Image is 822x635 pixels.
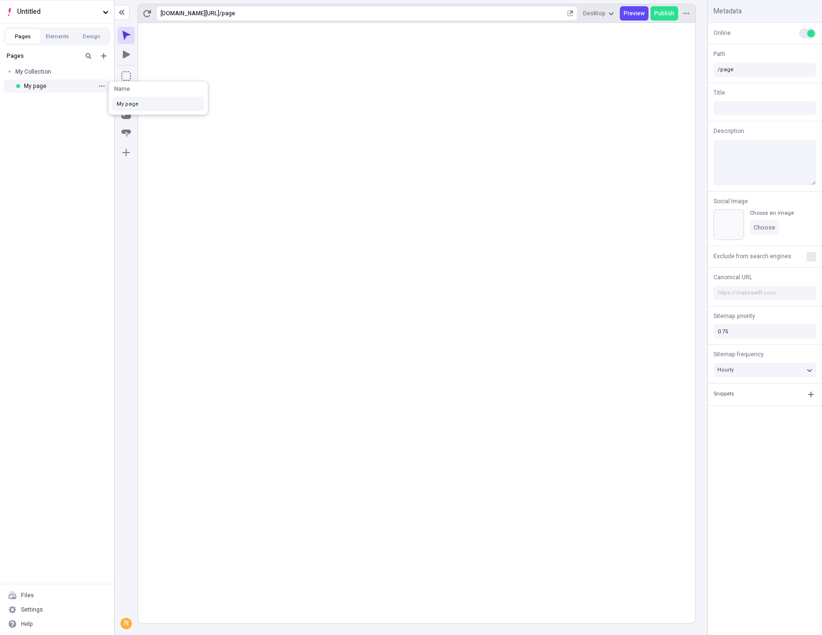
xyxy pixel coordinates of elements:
div: Snippets [714,390,734,398]
div: Pages [7,52,79,60]
div: page [222,10,565,17]
div: N [121,619,131,628]
div: / [219,10,222,17]
button: Publish [650,6,678,21]
span: Choose [754,224,775,231]
div: Choose an image [750,209,794,217]
div: Files [21,591,34,599]
button: Hourly [714,363,816,377]
button: Button [118,125,135,142]
div: Help [21,620,33,628]
span: Sitemap priority [714,312,755,320]
div: My Collection [15,68,103,76]
button: Elements [40,29,75,44]
div: Settings [21,606,43,613]
button: Add new [98,50,109,62]
button: Choose [750,220,779,235]
span: Title [714,88,725,97]
span: Publish [654,10,674,17]
button: Design [75,29,109,44]
span: Desktop [583,10,606,17]
span: Untitled [17,7,99,17]
div: My page [24,82,93,90]
input: https://makeswift.com [714,286,816,300]
div: [URL][DOMAIN_NAME] [161,10,219,17]
div: Name [114,85,202,93]
span: Hourly [717,366,734,374]
span: Exclude from search engines [714,252,791,261]
span: Path [714,50,725,58]
span: Description [714,127,744,135]
span: Sitemap frequency [714,350,764,359]
button: Desktop [579,6,618,21]
span: Social Image [714,197,748,206]
button: Pages [6,29,40,44]
button: Preview [620,6,649,21]
input: Name [112,97,204,111]
span: Canonical URL [714,273,752,282]
span: Preview [624,10,645,17]
span: Online [714,29,731,37]
button: Box [118,67,135,85]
